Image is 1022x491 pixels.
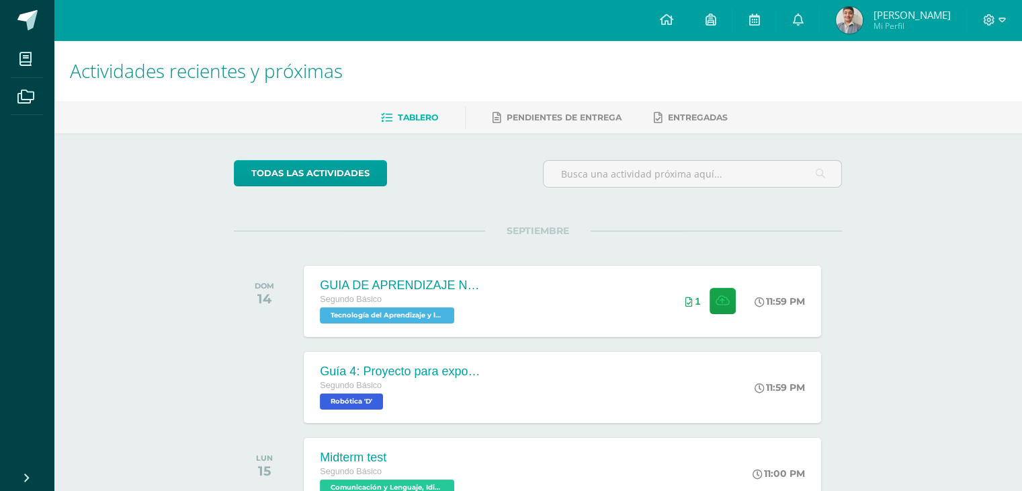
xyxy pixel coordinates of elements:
span: Mi Perfil [873,20,950,32]
span: 1 [695,296,700,307]
span: [PERSON_NAME] [873,8,950,22]
a: Pendientes de entrega [493,107,622,128]
span: Entregadas [668,112,728,122]
div: 15 [256,463,273,479]
span: Tecnología del Aprendizaje y la Comunicación (Informática) 'D' [320,307,454,324]
a: Tablero [381,107,438,128]
span: Segundo Básico [320,381,382,390]
span: Pendientes de entrega [507,112,622,122]
a: Entregadas [654,107,728,128]
div: Guía 4: Proyecto para exposición [320,365,481,379]
div: Archivos entregados [685,296,700,307]
span: SEPTIEMBRE [485,225,591,237]
img: e306a5293da9fbab03f1608eafc4c57d.png [836,7,863,34]
span: Actividades recientes y próximas [70,58,343,83]
div: Midterm test [320,451,458,465]
div: 11:00 PM [753,467,805,480]
a: todas las Actividades [234,160,387,186]
div: 11:59 PM [755,295,805,307]
span: Robótica 'D' [320,393,383,410]
input: Busca una actividad próxima aquí... [544,161,841,187]
span: Tablero [398,112,438,122]
span: Segundo Básico [320,467,382,476]
span: Segundo Básico [320,295,382,304]
div: DOM [255,281,274,291]
div: LUN [256,453,273,463]
div: 14 [255,291,274,307]
div: 11:59 PM [755,381,805,393]
div: GUIA DE APRENDIZAJE NO 3 [320,278,481,293]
